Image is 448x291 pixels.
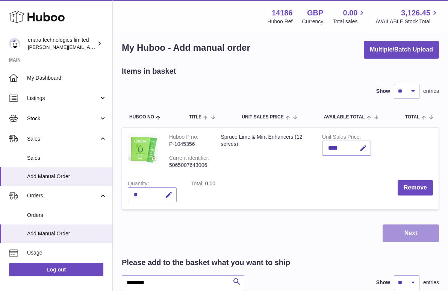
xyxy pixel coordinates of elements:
span: Huboo no [129,115,154,120]
a: 0.00 Total sales [333,8,366,25]
div: P-1045356 [169,141,209,148]
div: Huboo P no [169,134,198,142]
div: Huboo Ref [268,18,293,25]
h2: Please add to the basket what you want to ship [122,258,290,268]
img: Dee@enara.co [9,38,20,49]
a: Log out [9,263,103,276]
span: Stock [27,115,99,122]
div: Currency [302,18,324,25]
span: 0.00 [205,180,215,186]
span: Total sales [333,18,366,25]
button: Remove [398,180,433,196]
div: Current identifier [169,155,209,163]
span: My Dashboard [27,74,107,82]
strong: 14186 [272,8,293,18]
label: Total [191,180,205,188]
label: Quantity [128,180,149,188]
span: AVAILABLE Stock Total [375,18,439,25]
span: Orders [27,212,107,219]
span: Add Manual Order [27,230,107,237]
span: AVAILABLE Total [324,115,365,120]
div: 5065007643006 [169,162,209,169]
label: Unit Sales Price [322,134,361,142]
span: Sales [27,135,99,142]
span: Unit Sales Price [242,115,283,120]
span: Sales [27,155,107,162]
td: Spruce Lime & Mint Enhancers (12 serves) [215,128,316,174]
a: 3,126.45 AVAILABLE Stock Total [375,8,439,25]
label: Show [376,279,390,286]
span: Add Manual Order [27,173,107,180]
span: Orders [27,192,99,199]
span: 0.00 [343,8,358,18]
h1: My Huboo - Add manual order [122,42,250,54]
strong: GBP [307,8,323,18]
span: Total [405,115,420,120]
h2: Items in basket [122,66,176,76]
button: Next [383,224,439,242]
button: Multiple/Batch Upload [364,41,439,59]
img: Spruce Lime & Mint Enhancers (12 serves) [128,133,158,164]
span: entries [423,88,439,95]
span: Listings [27,95,99,102]
span: entries [423,279,439,286]
label: Show [376,88,390,95]
span: Usage [27,249,107,256]
div: enara technologies limited [28,36,95,51]
span: [PERSON_NAME][EMAIL_ADDRESS][DOMAIN_NAME] [28,44,151,50]
span: Title [189,115,201,120]
span: 3,126.45 [401,8,430,18]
